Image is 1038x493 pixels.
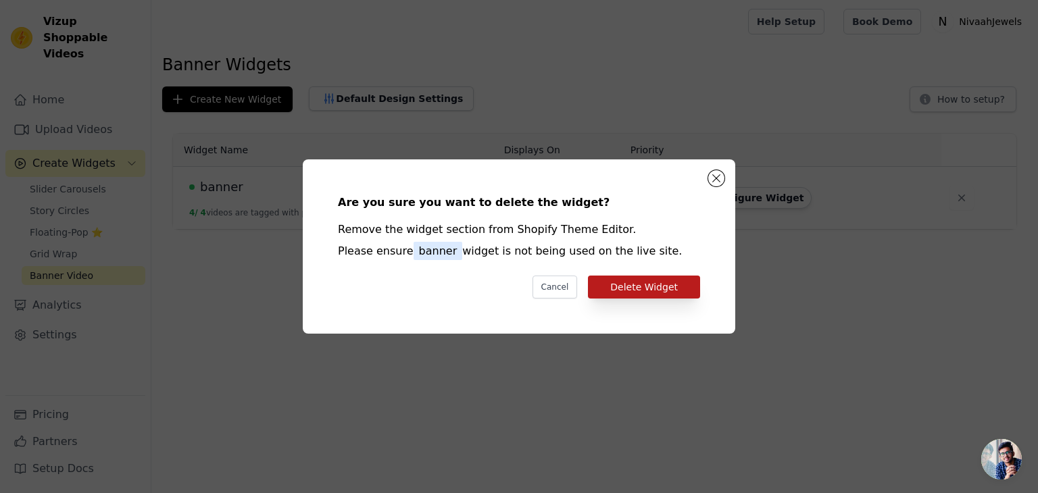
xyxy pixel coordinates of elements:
button: Delete Widget [588,276,700,299]
div: Please ensure widget is not being used on the live site. [338,243,700,259]
button: Close modal [708,170,724,186]
a: Open chat [981,439,1022,479]
div: Are you sure you want to delete the widget? [338,194,700,211]
span: banner [414,242,463,260]
button: Cancel [533,276,578,299]
div: Remove the widget section from Shopify Theme Editor. [338,222,700,238]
